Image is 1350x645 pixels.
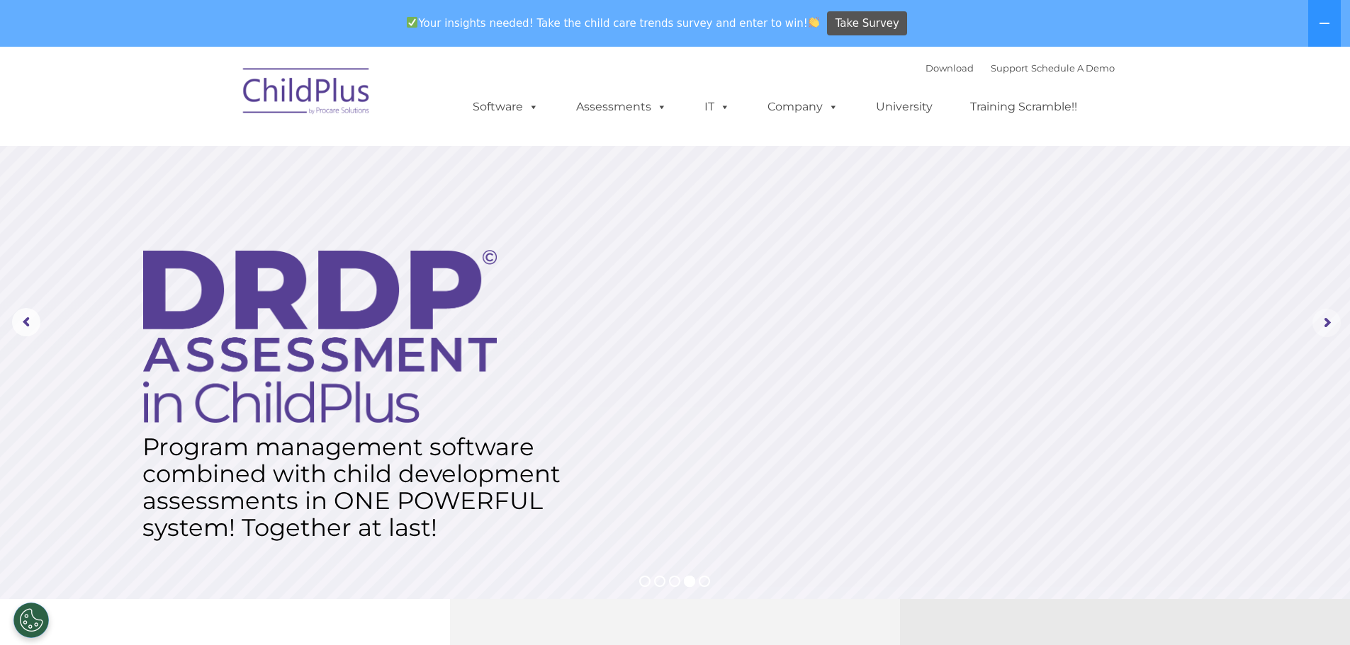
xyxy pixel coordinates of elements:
[926,62,974,74] a: Download
[956,93,1091,121] a: Training Scramble!!
[690,93,744,121] a: IT
[926,62,1115,74] font: |
[13,603,49,638] button: Cookies Settings
[142,433,575,541] rs-layer: Program management software combined with child development assessments in ONE POWERFUL system! T...
[143,250,497,423] img: DRDP Assessment in ChildPlus
[753,93,853,121] a: Company
[459,93,553,121] a: Software
[197,93,240,104] span: Last name
[809,17,819,28] img: 👏
[401,9,826,37] span: Your insights needed! Take the child care trends survey and enter to win!
[827,11,907,36] a: Take Survey
[407,17,417,28] img: ✅
[862,93,947,121] a: University
[1031,62,1115,74] a: Schedule A Demo
[562,93,681,121] a: Assessments
[991,62,1028,74] a: Support
[236,58,378,129] img: ChildPlus by Procare Solutions
[836,11,899,36] span: Take Survey
[197,152,257,162] span: Phone number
